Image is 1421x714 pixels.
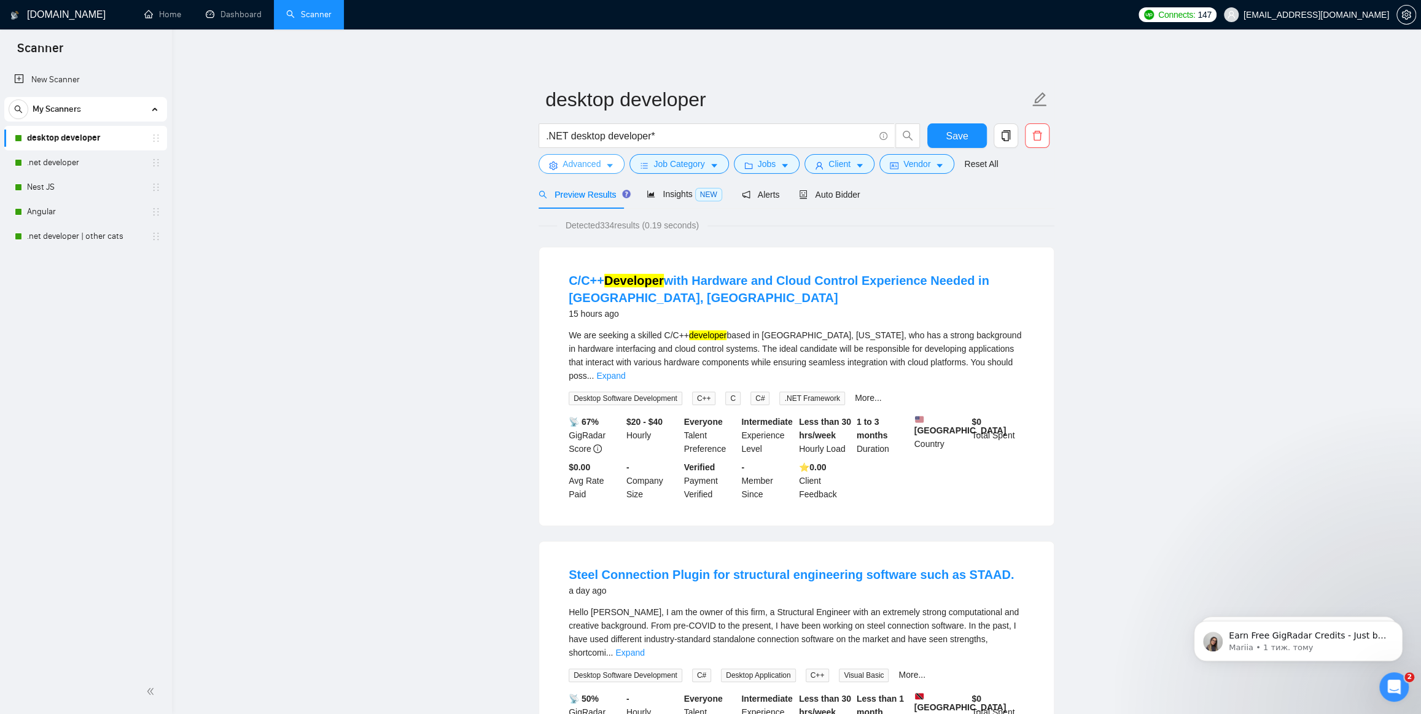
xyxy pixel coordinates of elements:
span: Advanced [563,157,601,171]
b: Less than 30 hrs/week [799,417,851,440]
span: holder [151,133,161,143]
mark: developer [689,330,727,340]
b: Intermediate [741,417,792,427]
div: Talent Preference [682,415,739,456]
span: caret-down [855,161,864,170]
span: info-circle [879,132,887,140]
span: info-circle [593,444,602,453]
div: Company Size [624,460,682,501]
div: Total Spent [969,415,1027,456]
span: 147 [1197,8,1211,21]
span: setting [1397,10,1415,20]
b: Everyone [684,417,723,427]
span: Insights [647,189,722,199]
div: Avg Rate Paid [566,460,624,501]
span: C# [750,392,769,405]
span: delete [1026,130,1049,141]
span: Preview Results [539,190,627,200]
span: C [725,392,741,405]
div: Payment Verified [682,460,739,501]
button: idcardVendorcaret-down [879,154,954,174]
div: Tooltip anchor [621,188,632,200]
span: search [9,105,28,114]
span: C# [692,669,711,682]
a: searchScanner [286,9,332,20]
a: Nest JS [27,175,144,200]
span: holder [151,182,161,192]
a: More... [898,670,925,680]
a: Reset All [964,157,998,171]
b: $0.00 [569,462,590,472]
button: settingAdvancedcaret-down [539,154,625,174]
b: - [626,462,629,472]
span: setting [549,161,558,170]
span: holder [151,158,161,168]
span: NEW [695,188,722,201]
a: Steel Connection Plugin for structural engineering software such as STAAD. [569,568,1014,581]
a: Expand [596,371,625,381]
span: caret-down [781,161,789,170]
span: holder [151,207,161,217]
button: search [895,123,920,148]
span: Desktop Software Development [569,669,682,682]
b: $ 0 [971,694,981,704]
div: GigRadar Score [566,415,624,456]
span: Alerts [742,190,780,200]
span: search [896,130,919,141]
b: 📡 67% [569,417,599,427]
span: C++ [692,392,716,405]
span: ... [587,371,594,381]
button: setting [1396,5,1416,25]
button: delete [1025,123,1049,148]
span: Detected 334 results (0.19 seconds) [557,219,707,232]
a: setting [1396,10,1416,20]
span: folder [744,161,753,170]
span: Visual Basic [839,669,889,682]
a: dashboardDashboard [206,9,262,20]
a: More... [855,393,882,403]
div: Experience Level [739,415,796,456]
button: barsJob Categorycaret-down [629,154,728,174]
span: ... [606,648,613,658]
button: userClientcaret-down [804,154,874,174]
button: Save [927,123,987,148]
input: Search Freelance Jobs... [546,128,874,144]
b: Intermediate [741,694,792,704]
div: Country [912,415,970,456]
div: Duration [854,415,912,456]
a: Expand [615,648,644,658]
iframe: Intercom notifications повідомлення [1175,595,1421,681]
div: Client Feedback [796,460,854,501]
div: Member Since [739,460,796,501]
span: user [815,161,823,170]
span: robot [799,190,808,199]
a: Angular [27,200,144,224]
button: search [9,99,28,119]
span: area-chart [647,190,655,198]
b: - [741,462,744,472]
span: copy [994,130,1018,141]
div: We are seeking a skilled C/C++ based in [GEOGRAPHIC_DATA], [US_STATE], who has a strong backgroun... [569,328,1024,382]
div: Hello [PERSON_NAME], I am the owner of this firm, a Structural Engineer with an extremely strong ... [569,605,1024,659]
span: 2 [1404,672,1414,682]
b: Verified [684,462,715,472]
span: My Scanners [33,97,81,122]
b: [GEOGRAPHIC_DATA] [914,692,1006,712]
span: search [539,190,547,199]
span: user [1227,10,1236,19]
img: 🇺🇸 [915,415,924,424]
button: folderJobscaret-down [734,154,800,174]
b: Everyone [684,694,723,704]
span: bars [640,161,648,170]
b: 📡 50% [569,694,599,704]
li: New Scanner [4,68,167,92]
span: idcard [890,161,898,170]
span: Auto Bidder [799,190,860,200]
span: holder [151,231,161,241]
div: 15 hours ago [569,306,1024,321]
a: .net developer [27,150,144,175]
span: Desktop Software Development [569,392,682,405]
span: Desktop Application [721,669,795,682]
button: copy [994,123,1018,148]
